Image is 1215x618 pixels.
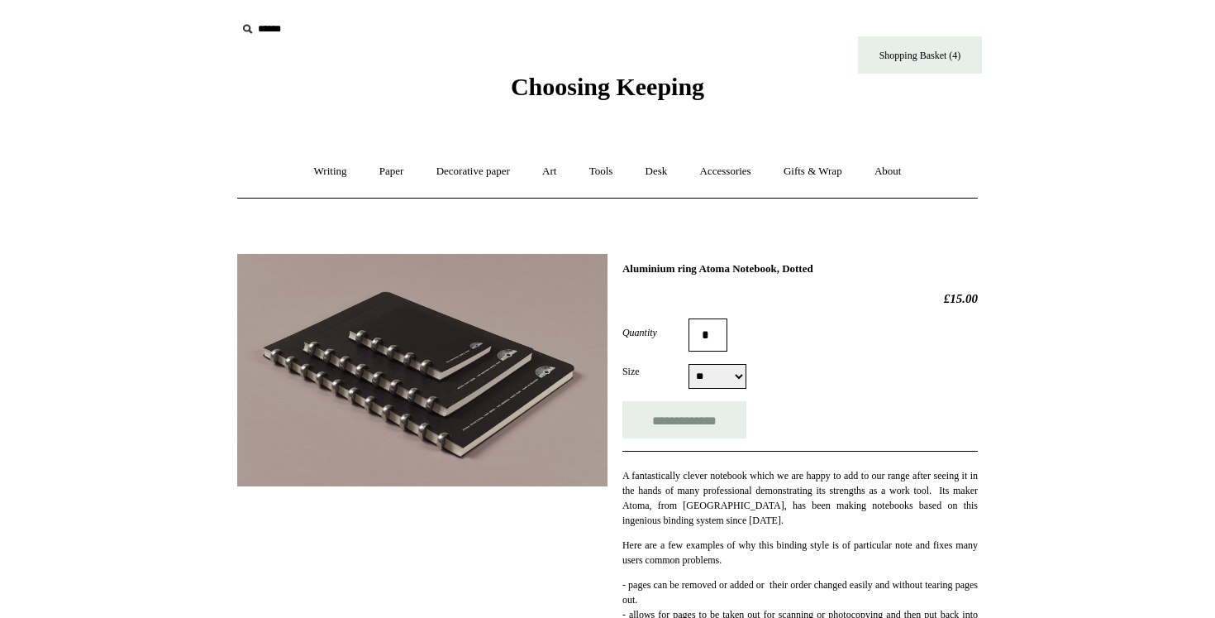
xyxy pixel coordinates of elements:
label: Quantity [622,325,688,340]
a: Shopping Basket (4) [858,36,982,74]
a: Tools [574,150,628,194]
a: Writing [299,150,362,194]
label: Size [622,364,688,379]
a: Accessories [685,150,766,194]
p: Here are a few examples of why this binding style is of particular note and fixes many users comm... [622,538,978,568]
img: Aluminium ring Atoma Notebook, Dotted [237,254,607,486]
a: Decorative paper [422,150,525,194]
h2: £15.00 [622,291,978,306]
a: Choosing Keeping [511,86,704,98]
a: About [860,150,917,194]
a: Art [527,150,571,194]
p: A fantastically clever notebook which we are happy to add to our range after seeing it in the han... [622,468,978,528]
a: Gifts & Wrap [769,150,857,194]
a: Desk [631,150,683,194]
span: Choosing Keeping [511,73,704,100]
h1: Aluminium ring Atoma Notebook, Dotted [622,262,978,275]
a: Paper [364,150,419,194]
